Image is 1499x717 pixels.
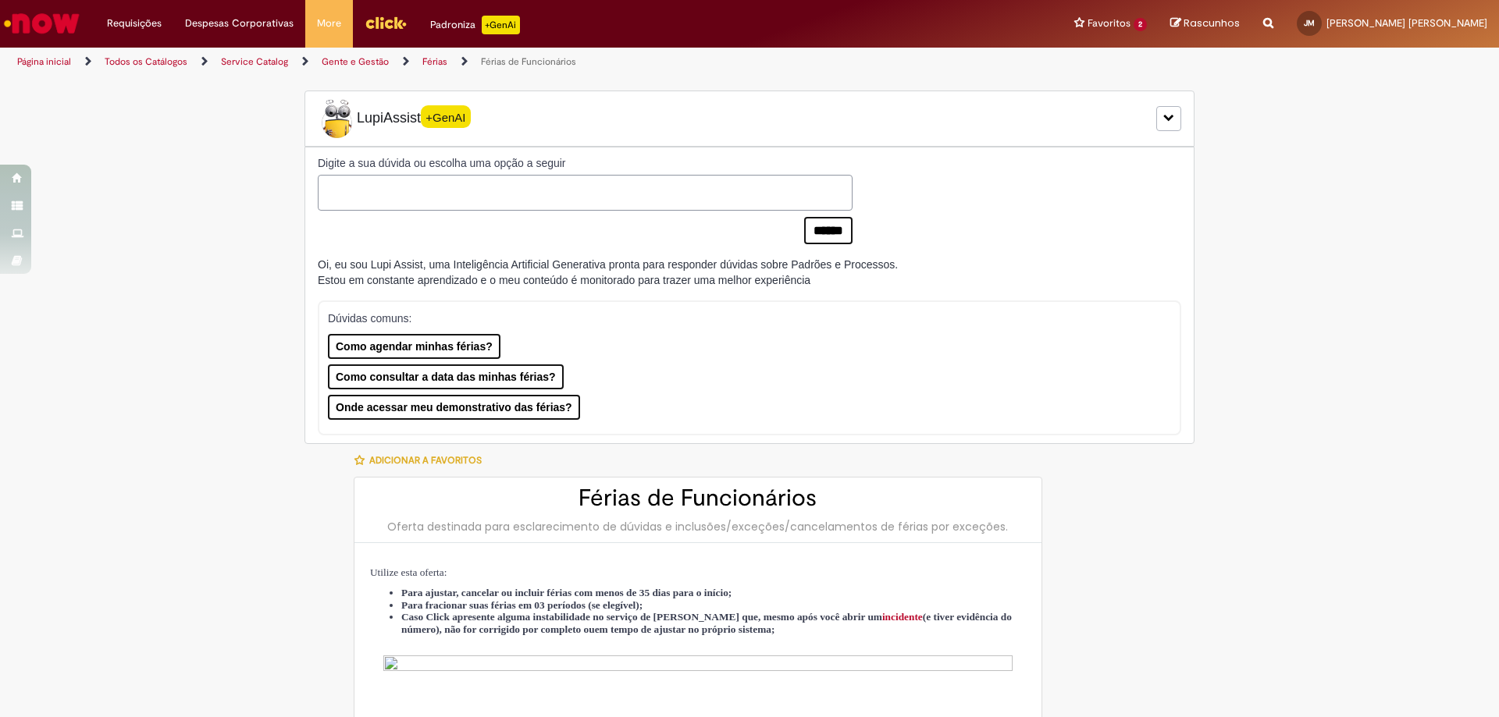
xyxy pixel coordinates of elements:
span: LupiAssist [318,99,471,138]
span: Para ajustar, cancelar ou incluir férias com menos de 35 dias para o início; [401,587,732,598]
a: Rascunhos [1170,16,1240,31]
a: Férias [422,55,447,68]
a: Todos os Catálogos [105,55,187,68]
a: Gente e Gestão [322,55,389,68]
div: Padroniza [430,16,520,34]
span: Para fracionar suas férias em 03 períodos (se elegível); [401,599,643,611]
a: incidente [882,611,923,623]
span: Adicionar a Favoritos [369,454,482,467]
div: Oferta destinada para esclarecimento de dúvidas e inclusões/exceções/cancelamentos de férias por ... [370,519,1026,534]
ul: Trilhas de página [12,48,988,76]
span: More [317,16,341,31]
a: Página inicial [17,55,71,68]
button: Como agendar minhas férias? [328,334,500,359]
label: Digite a sua dúvida ou escolha uma opção a seguir [318,155,853,171]
p: Dúvidas comuns: [328,311,1150,326]
img: click_logo_yellow_360x200.png [365,11,407,34]
img: Lupi [318,99,357,138]
span: Utilize esta oferta: [370,566,447,578]
h2: Férias de Funcionários [370,485,1026,511]
div: LupiLupiAssist+GenAI [304,91,1195,147]
img: ServiceNow [2,8,82,39]
div: Oi, eu sou Lupi Assist, uma Inteligência Artificial Generativa pronta para responder dúvidas sobr... [318,257,898,288]
button: Adicionar a Favoritos [354,444,490,477]
p: +GenAi [482,16,520,34]
strong: em tempo de ajustar no próprio sistema; [595,623,775,635]
span: Favoritos [1088,16,1130,31]
span: Rascunhos [1184,16,1240,30]
span: +GenAI [421,105,471,128]
span: [PERSON_NAME] [PERSON_NAME] [1326,16,1487,30]
span: JM [1304,18,1315,28]
span: Caso Click apresente alguma instabilidade no serviço de [PERSON_NAME] que, mesmo após você abrir ... [401,611,1012,635]
a: Service Catalog [221,55,288,68]
span: 2 [1134,18,1147,31]
span: Requisições [107,16,162,31]
button: Onde acessar meu demonstrativo das férias? [328,395,580,420]
button: Como consultar a data das minhas férias? [328,364,564,389]
span: Despesas Corporativas [185,16,294,31]
a: Férias de Funcionários [481,55,576,68]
